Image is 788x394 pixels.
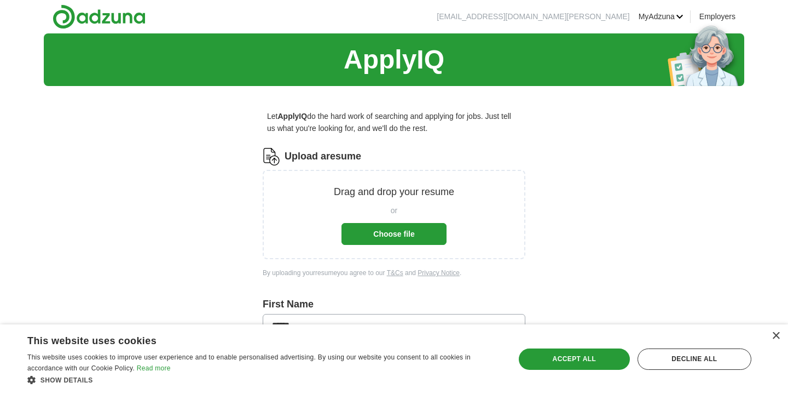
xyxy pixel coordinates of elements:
button: Choose file [341,223,447,245]
div: Close [772,332,780,340]
label: Upload a resume [285,149,361,164]
div: By uploading your resume you agree to our and . [263,268,525,278]
a: Privacy Notice [418,269,460,277]
p: Let do the hard work of searching and applying for jobs. Just tell us what you're looking for, an... [263,106,525,139]
p: Drag and drop your resume [334,184,454,200]
a: MyAdzuna [639,10,683,22]
label: First Name [263,296,525,312]
a: Employers [699,10,735,22]
div: Accept all [519,349,630,369]
span: This website uses cookies to improve user experience and to enable personalised advertising. By u... [27,353,471,372]
strong: ApplyIQ [277,112,307,121]
img: Adzuna logo [53,4,146,29]
img: CV Icon [263,148,280,165]
h1: ApplyIQ [344,39,444,81]
li: [EMAIL_ADDRESS][DOMAIN_NAME][PERSON_NAME] [437,10,629,22]
div: Show details [27,374,501,386]
div: This website uses cookies [27,331,473,347]
span: Show details [40,376,93,384]
span: or [391,204,397,216]
a: T&Cs [387,269,403,277]
a: Read more, opens a new window [137,364,171,372]
div: Decline all [638,349,751,369]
